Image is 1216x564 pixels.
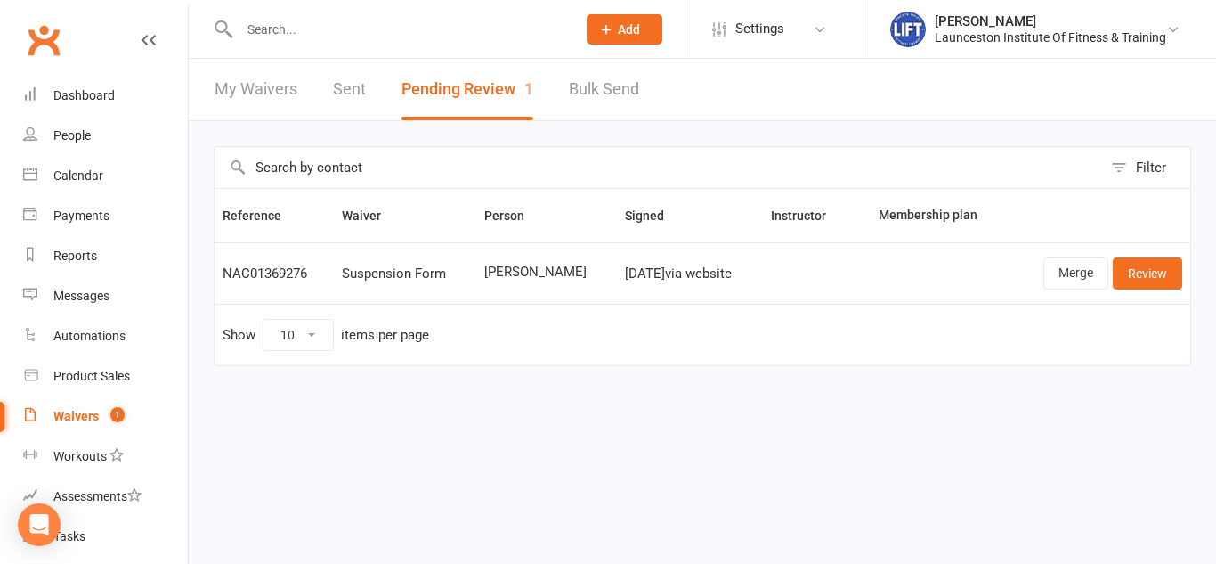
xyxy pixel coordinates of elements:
[342,266,468,282] div: Suspension Form
[23,437,188,477] a: Workouts
[23,356,188,396] a: Product Sales
[234,17,563,42] input: Search...
[223,266,326,282] div: NAC01369276
[23,156,188,196] a: Calendar
[223,208,301,223] span: Reference
[23,517,188,557] a: Tasks
[1136,157,1166,178] div: Filter
[587,14,662,45] button: Add
[23,276,188,316] a: Messages
[21,18,66,62] a: Clubworx
[1102,147,1190,188] button: Filter
[333,59,366,120] a: Sent
[53,289,109,303] div: Messages
[53,409,99,423] div: Waivers
[215,147,1102,188] input: Search by contact
[23,116,188,156] a: People
[53,329,126,343] div: Automations
[890,12,926,47] img: thumb_image1711312309.png
[342,205,401,226] button: Waiver
[341,328,429,343] div: items per page
[569,59,639,120] a: Bulk Send
[23,236,188,276] a: Reports
[935,13,1166,29] div: [PERSON_NAME]
[53,88,115,102] div: Dashboard
[23,76,188,116] a: Dashboard
[23,316,188,356] a: Automations
[53,449,107,463] div: Workouts
[53,249,97,263] div: Reports
[484,205,544,226] button: Person
[223,319,429,351] div: Show
[53,489,142,503] div: Assessments
[23,196,188,236] a: Payments
[871,189,1007,242] th: Membership plan
[625,266,755,282] div: [DATE] via website
[625,205,684,226] button: Signed
[935,29,1166,45] div: Launceston Institute Of Fitness & Training
[215,59,297,120] a: My Waivers
[618,22,640,37] span: Add
[524,79,533,98] span: 1
[1113,257,1182,290] a: Review
[53,369,130,383] div: Product Sales
[484,265,609,280] span: [PERSON_NAME]
[223,205,301,226] button: Reference
[53,128,91,143] div: People
[625,208,684,223] span: Signed
[401,59,533,120] button: Pending Review1
[53,168,103,183] div: Calendar
[1043,257,1108,290] a: Merge
[53,529,85,544] div: Tasks
[23,477,188,517] a: Assessments
[771,205,846,226] button: Instructor
[342,208,401,223] span: Waiver
[18,503,61,546] div: Open Intercom Messenger
[110,407,125,422] span: 1
[735,9,784,49] span: Settings
[771,208,846,223] span: Instructor
[53,208,109,223] div: Payments
[484,208,544,223] span: Person
[23,396,188,437] a: Waivers 1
